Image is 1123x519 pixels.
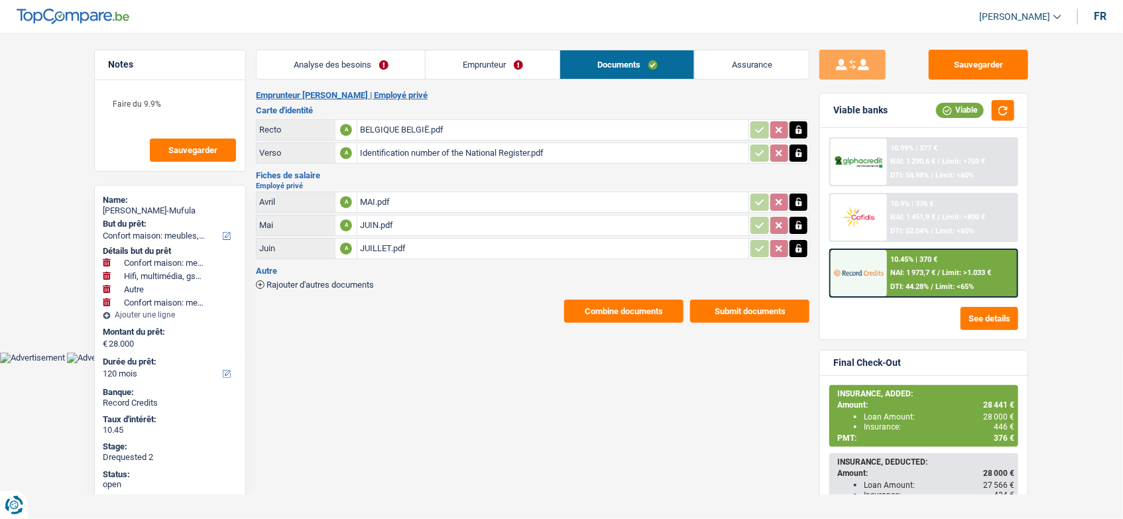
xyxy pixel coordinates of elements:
span: Limit: >1.033 € [943,268,992,277]
img: Advertisement [67,353,132,363]
a: Assurance [695,50,809,79]
button: See details [961,307,1018,330]
div: 10.99% | 377 € [891,144,938,152]
div: Final Check-Out [833,357,901,369]
img: AlphaCredit [834,154,883,170]
div: Status: [103,469,237,480]
span: [PERSON_NAME] [979,11,1050,23]
div: JUILLET.pdf [360,239,746,259]
div: A [340,243,352,255]
span: Limit: <65% [936,282,975,291]
span: / [938,268,941,277]
img: Record Credits [834,260,883,285]
img: TopCompare Logo [17,9,129,25]
h2: Employé privé [256,182,809,190]
span: 28 441 € [983,400,1014,410]
span: / [931,171,934,180]
span: 28 000 € [983,469,1014,478]
div: Amount: [837,469,1014,478]
span: Rajouter d'autres documents [266,280,374,289]
div: Insurance: [864,422,1014,432]
div: fr [1094,10,1106,23]
img: Cofidis [834,205,883,229]
button: Sauvegarder [929,50,1028,80]
h2: Emprunteur [PERSON_NAME] | Employé privé [256,90,809,101]
h3: Autre [256,266,809,275]
span: NAI: 1 451,9 € [891,213,936,221]
div: Amount: [837,400,1014,410]
span: NAI: 1 290,6 € [891,157,936,166]
div: Stage: [103,441,237,452]
div: INSURANCE, DEDUCTED: [837,457,1014,467]
h3: Carte d'identité [256,106,809,115]
div: A [340,219,352,231]
div: Viable banks [833,105,888,116]
span: 27 566 € [983,481,1014,490]
div: MAI.pdf [360,192,746,212]
div: Recto [259,125,332,135]
div: Insurance: [864,490,1014,500]
a: [PERSON_NAME] [969,6,1061,28]
div: A [340,196,352,208]
div: open [103,479,237,490]
a: Documents [560,50,694,79]
span: Limit: <60% [936,171,975,180]
span: / [938,213,941,221]
label: Montant du prêt: [103,327,235,337]
span: € [103,339,107,349]
div: A [340,147,352,159]
button: Combine documents [564,300,683,323]
div: 10.45% | 370 € [891,255,938,264]
div: A [340,124,352,136]
button: Rajouter d'autres documents [256,280,374,289]
span: DTI: 52.04% [891,227,929,235]
span: NAI: 1 973,7 € [891,268,936,277]
div: Identification number of the National Register.pdf [360,143,746,163]
button: Submit documents [690,300,809,323]
div: Ajouter une ligne [103,310,237,319]
div: JUIN.pdf [360,215,746,235]
span: Limit: >750 € [943,157,986,166]
div: Détails but du prêt [103,246,237,257]
div: Banque: [103,387,237,398]
div: Loan Amount: [864,412,1014,422]
div: 10.9% | 376 € [891,200,934,208]
span: Limit: >800 € [943,213,986,221]
div: [PERSON_NAME]-Mufula [103,205,237,216]
div: Verso [259,148,332,158]
button: Sauvegarder [150,139,236,162]
span: / [938,157,941,166]
label: Durée du prêt: [103,357,235,367]
div: Avril [259,197,332,207]
span: Limit: <60% [936,227,975,235]
span: / [931,282,934,291]
a: Emprunteur [426,50,560,79]
span: 446 € [994,422,1014,432]
div: INSURANCE, ADDED: [837,389,1014,398]
span: 376 € [994,433,1014,443]
label: But du prêt: [103,219,235,229]
span: Sauvegarder [168,146,217,154]
div: Name: [103,195,237,205]
div: Mai [259,220,332,230]
span: DTI: 44.28% [891,282,929,291]
span: 28 000 € [983,412,1014,422]
div: BELGIQUE BELGIË.pdf [360,120,746,140]
div: 10.45 [103,425,237,435]
a: Analyse des besoins [257,50,425,79]
div: Drequested 2 [103,452,237,463]
h3: Fiches de salaire [256,171,809,180]
div: Loan Amount: [864,481,1014,490]
div: Juin [259,243,332,253]
div: Taux d'intérêt: [103,414,237,425]
span: DTI: 54.98% [891,171,929,180]
div: PMT: [837,433,1014,443]
span: 434 € [994,490,1014,500]
h5: Notes [108,59,232,70]
div: Viable [936,103,984,117]
span: / [931,227,934,235]
div: Record Credits [103,398,237,408]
